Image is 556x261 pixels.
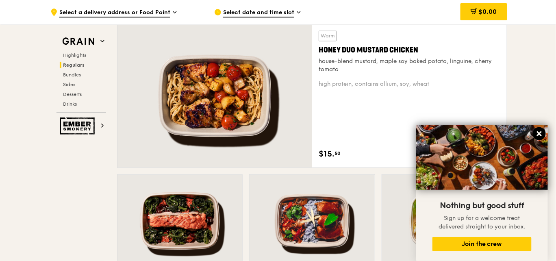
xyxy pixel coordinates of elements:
img: Grain web logo [60,34,97,49]
span: Highlights [63,52,86,58]
div: house-blend mustard, maple soy baked potato, linguine, cherry tomato [319,57,500,74]
span: $15. [319,148,334,160]
span: 50 [334,150,341,157]
span: Drinks [63,101,77,107]
span: Sign up for a welcome treat delivered straight to your inbox. [439,215,526,230]
span: Desserts [63,91,82,97]
button: Join the crew [432,237,532,251]
span: Select a delivery address or Food Point [59,9,170,17]
img: Ember Smokery web logo [60,117,97,135]
span: Bundles [63,72,81,78]
span: Nothing but good stuff [440,201,524,211]
span: Select date and time slot [223,9,294,17]
span: $0.00 [479,8,497,15]
span: Regulars [63,62,85,68]
div: Warm [319,30,337,41]
div: Honey Duo Mustard Chicken [319,44,500,56]
span: Sides [63,82,75,87]
img: DSC07876-Edit02-Large.jpeg [416,125,548,190]
div: high protein, contains allium, soy, wheat [319,80,500,88]
button: Close [533,127,546,140]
